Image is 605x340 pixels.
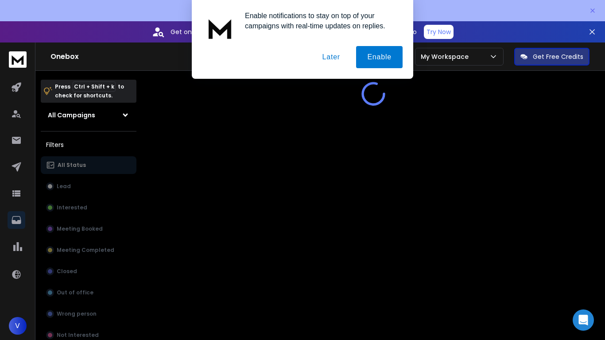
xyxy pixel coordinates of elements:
button: Enable [356,46,403,68]
div: Enable notifications to stay on top of your campaigns with real-time updates on replies. [238,11,403,31]
div: Open Intercom Messenger [573,309,594,331]
button: V [9,317,27,335]
p: Press to check for shortcuts. [55,82,124,100]
span: Ctrl + Shift + k [73,81,116,92]
h3: Filters [41,139,136,151]
img: notification icon [202,11,238,46]
h1: All Campaigns [48,111,95,120]
button: Later [311,46,351,68]
button: All Campaigns [41,106,136,124]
